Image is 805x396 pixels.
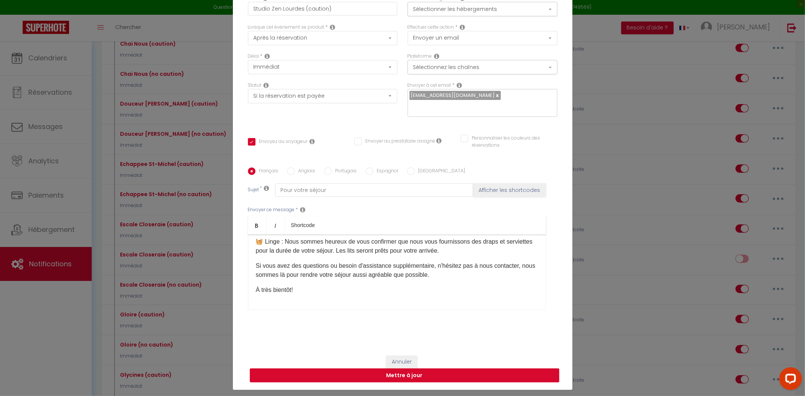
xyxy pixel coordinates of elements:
[264,185,269,191] i: Subject
[256,167,279,176] label: Français
[256,237,538,255] p: 🧺 Linge : Nous sommes heureux de vous confirmer que nous vous fournissons des draps et serviettes...
[248,206,295,213] label: Envoyer ce message
[248,53,259,60] label: Délai
[300,207,306,213] i: Message
[310,138,315,144] i: Envoyer au voyageur
[248,216,266,234] a: Bold
[457,82,462,88] i: Recipient
[408,53,432,60] label: Plateforme
[256,261,538,279] p: Si vous avez des questions ou besoin d'assistance supplémentaire, n'hésitez pas à nous contacter,...
[265,53,270,59] i: Action Time
[408,82,451,89] label: Envoyer à cet email
[411,92,495,99] span: [EMAIL_ADDRESS][DOMAIN_NAME]
[248,24,325,31] label: Lorsque cet événement se produit
[285,216,321,234] a: Shortcode
[408,24,454,31] label: Effectuer cette action
[460,24,465,30] i: Action Type
[773,364,805,396] iframe: LiveChat chat widget
[248,82,262,89] label: Statut
[386,356,417,368] button: Annuler
[332,167,357,176] label: Portugais
[437,138,442,144] i: Envoyer au prestataire si il est assigné
[295,167,316,176] label: Anglais
[264,82,269,88] i: Booking status
[373,167,399,176] label: Espagnol
[473,183,546,197] button: Afficher les shortcodes
[415,167,465,176] label: [GEOGRAPHIC_DATA]
[408,2,557,16] button: Sélectionner les hébergements
[330,24,336,30] i: Event Occur
[408,60,557,74] button: Sélectionnez les chaînes
[266,216,285,234] a: Italic
[434,53,440,59] i: Action Channel
[256,138,308,146] label: Envoyez au voyageur
[248,186,259,194] label: Sujet
[256,285,538,295] p: À très bientôt!
[250,368,559,383] button: Mettre à jour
